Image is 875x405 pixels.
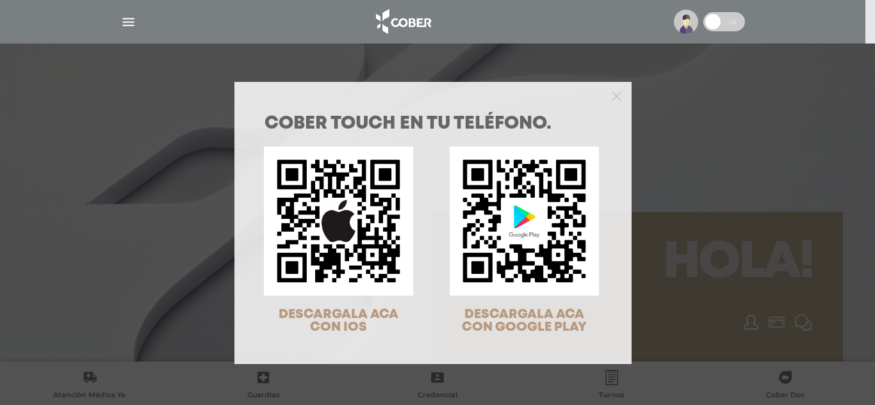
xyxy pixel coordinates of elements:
button: Close [612,90,621,101]
span: DESCARGALA ACA CON IOS [279,308,398,333]
h1: COBER TOUCH en tu teléfono. [265,115,601,133]
img: qr-code [450,147,599,296]
span: DESCARGALA ACA CON GOOGLE PLAY [462,308,587,333]
img: qr-code [264,147,413,296]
